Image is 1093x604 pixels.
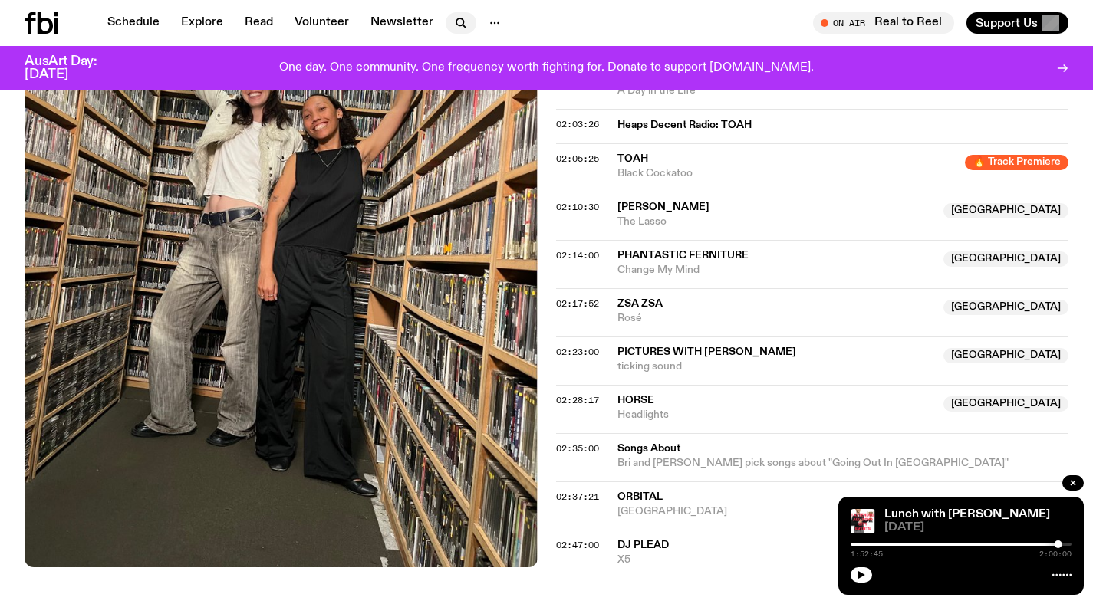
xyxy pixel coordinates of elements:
[556,249,599,261] span: 02:14:00
[617,491,663,502] span: Orbital
[285,12,358,34] a: Volunteer
[966,12,1068,34] button: Support Us
[556,396,599,405] button: 02:28:17
[556,442,599,455] span: 02:35:00
[556,155,599,163] button: 02:05:25
[556,346,599,358] span: 02:23:00
[172,12,232,34] a: Explore
[617,166,956,181] span: Black Cockatoo
[943,251,1068,267] span: [GEOGRAPHIC_DATA]
[943,396,1068,412] span: [GEOGRAPHIC_DATA]
[361,12,443,34] a: Newsletter
[617,202,709,212] span: [PERSON_NAME]
[1039,550,1072,558] span: 2:00:00
[884,508,1050,520] a: Lunch with [PERSON_NAME]
[965,155,1068,170] span: 🔥 Track Premiere
[976,16,1038,30] span: Support Us
[617,408,935,422] span: Headlights
[25,55,123,81] h3: AusArt Day: [DATE]
[617,153,648,164] span: TOAH
[556,491,599,503] span: 02:37:21
[556,297,599,310] span: 02:17:52
[617,359,935,374] span: ticking sound
[556,120,599,129] button: 02:03:26
[556,539,599,551] span: 02:47:00
[556,203,599,212] button: 02:10:30
[617,553,935,567] span: X5
[851,550,883,558] span: 1:52:45
[813,12,954,34] button: On AirReal to Reel
[617,84,935,98] span: A Day in the Life
[617,263,935,277] span: Change My Mind
[556,348,599,356] button: 02:23:00
[617,540,669,550] span: DJ Plead
[235,12,282,34] a: Read
[556,493,599,501] button: 02:37:21
[556,394,599,406] span: 02:28:17
[617,504,1069,519] span: [GEOGRAPHIC_DATA]
[617,298,663,309] span: ZSA ZSA
[556,118,599,130] span: 02:03:26
[617,250,749,261] span: Phantastic Ferniture
[617,311,935,326] span: Rosé
[556,541,599,550] button: 02:47:00
[98,12,169,34] a: Schedule
[556,153,599,165] span: 02:05:25
[617,458,1009,468] span: Bri and [PERSON_NAME] pick songs about "Going Out In [GEOGRAPHIC_DATA]"
[943,203,1068,218] span: [GEOGRAPHIC_DATA]
[943,348,1068,363] span: [GEOGRAPHIC_DATA]
[617,395,654,405] span: horse
[617,346,796,357] span: pictures with [PERSON_NAME]
[556,300,599,308] button: 02:17:52
[556,445,599,453] button: 02:35:00
[556,251,599,260] button: 02:14:00
[617,215,935,229] span: The Lasso
[617,442,1060,456] span: Songs About
[617,118,1060,133] span: Heaps Decent Radio: TOAH
[556,201,599,213] span: 02:10:30
[279,61,814,75] p: One day. One community. One frequency worth fighting for. Donate to support [DOMAIN_NAME].
[943,300,1068,315] span: [GEOGRAPHIC_DATA]
[884,522,1072,533] span: [DATE]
